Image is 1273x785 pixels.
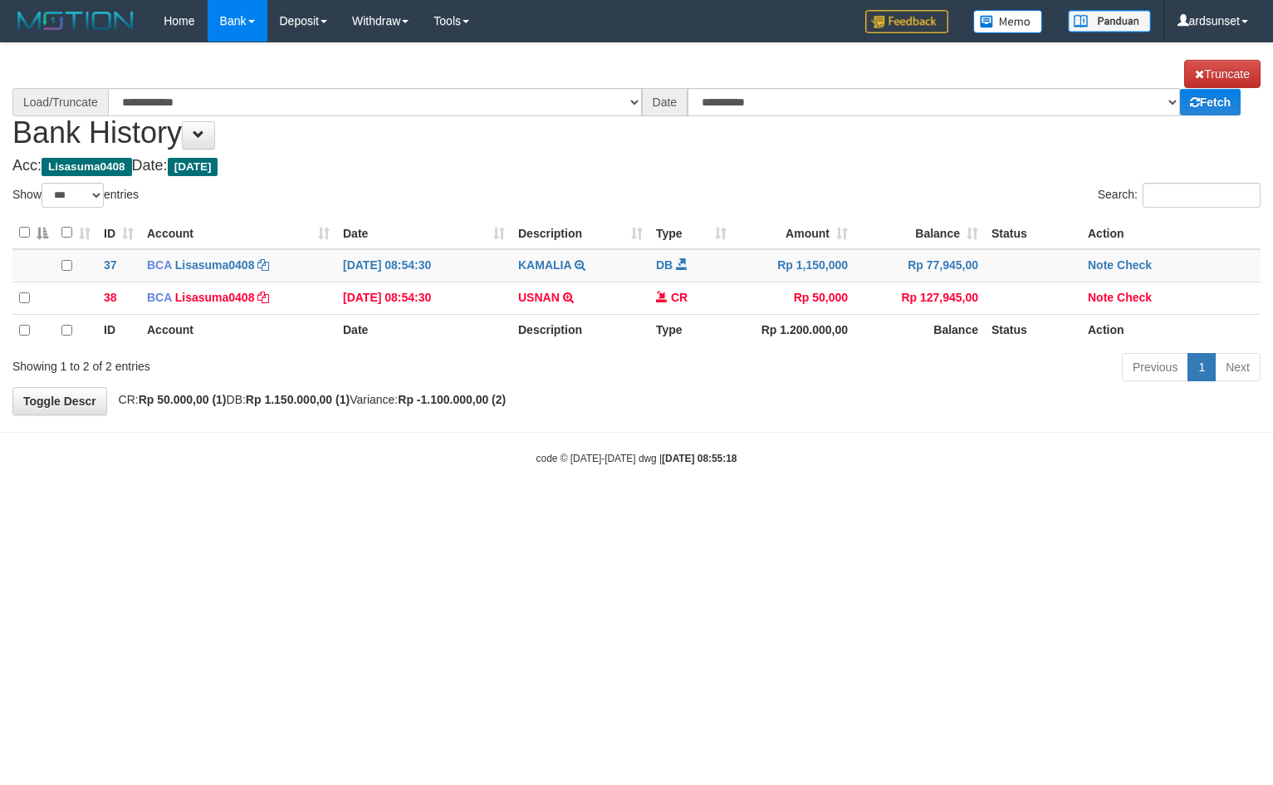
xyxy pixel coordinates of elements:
[1117,291,1152,304] a: Check
[649,314,733,346] th: Type
[139,393,227,406] strong: Rp 50.000,00 (1)
[656,258,673,272] span: DB
[175,291,255,304] a: Lisasuma0408
[512,314,649,346] th: Description
[140,217,336,249] th: Account: activate to sort column ascending
[97,314,140,346] th: ID
[733,314,854,346] th: Rp 1.200.000,00
[518,291,560,304] a: USNAN
[12,8,139,33] img: MOTION_logo.png
[512,217,649,249] th: Description: activate to sort column ascending
[854,249,985,282] td: Rp 77,945,00
[642,88,688,116] div: Date
[1081,217,1261,249] th: Action
[147,291,172,304] span: BCA
[175,258,255,272] a: Lisasuma0408
[246,393,350,406] strong: Rp 1.150.000,00 (1)
[865,10,948,33] img: Feedback.jpg
[398,393,506,406] strong: Rp -1.100.000,00 (2)
[1081,314,1261,346] th: Action
[104,258,117,272] span: 37
[12,183,139,208] label: Show entries
[1088,258,1114,272] a: Note
[336,282,512,314] td: [DATE] 08:54:30
[1184,60,1261,88] a: Truncate
[42,183,104,208] select: Showentries
[854,314,985,346] th: Balance
[1117,258,1152,272] a: Check
[147,258,172,272] span: BCA
[671,291,688,304] span: CR
[336,314,512,346] th: Date
[1187,353,1216,381] a: 1
[104,291,117,304] span: 38
[854,217,985,249] th: Balance: activate to sort column ascending
[536,453,737,464] small: code © [DATE]-[DATE] dwg |
[985,314,1081,346] th: Status
[336,217,512,249] th: Date: activate to sort column ascending
[336,249,512,282] td: [DATE] 08:54:30
[662,453,737,464] strong: [DATE] 08:55:18
[12,158,1261,174] h4: Acc: Date:
[1068,10,1151,32] img: panduan.png
[257,291,269,304] a: Copy Lisasuma0408 to clipboard
[55,217,97,249] th: : activate to sort column ascending
[1143,183,1261,208] input: Search:
[1180,89,1241,115] a: Fetch
[42,158,132,176] span: Lisasuma0408
[12,88,108,116] div: Load/Truncate
[973,10,1043,33] img: Button%20Memo.svg
[518,258,571,272] a: KAMALIA
[12,351,518,375] div: Showing 1 to 2 of 2 entries
[12,217,55,249] th: : activate to sort column descending
[97,217,140,249] th: ID: activate to sort column ascending
[733,249,854,282] td: Rp 1,150,000
[1088,291,1114,304] a: Note
[168,158,218,176] span: [DATE]
[1215,353,1261,381] a: Next
[1098,183,1261,208] label: Search:
[110,393,507,406] span: CR: DB: Variance:
[140,314,336,346] th: Account
[12,60,1261,150] h1: Bank History
[12,387,107,415] a: Toggle Descr
[985,217,1081,249] th: Status
[733,217,854,249] th: Amount: activate to sort column ascending
[257,258,269,272] a: Copy Lisasuma0408 to clipboard
[649,217,733,249] th: Type: activate to sort column ascending
[733,282,854,314] td: Rp 50,000
[854,282,985,314] td: Rp 127,945,00
[1122,353,1188,381] a: Previous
